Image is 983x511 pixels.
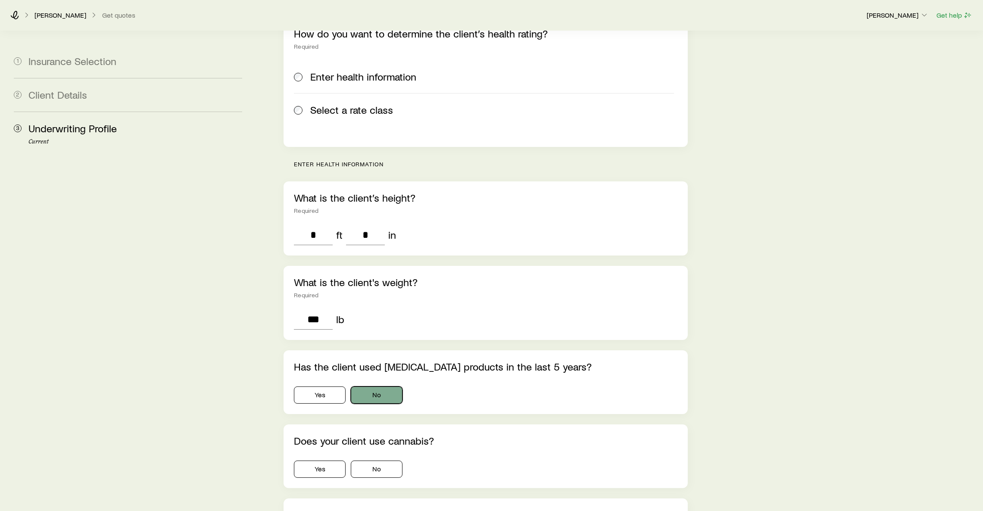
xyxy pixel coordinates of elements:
span: Enter health information [310,71,416,83]
span: Underwriting Profile [28,122,117,134]
input: Enter health information [294,73,303,81]
span: Client Details [28,88,87,101]
span: Select a rate class [310,104,393,116]
div: ft [336,229,343,241]
span: Insurance Selection [28,55,116,67]
p: How do you want to determine the client’s health rating? [294,28,677,40]
p: What is the client’s height? [294,192,677,204]
button: Yes [294,461,346,478]
div: lb [336,313,344,325]
input: Select a rate class [294,106,303,115]
button: Yes [294,386,346,404]
div: Required [294,292,677,299]
button: Get help [936,10,973,20]
span: 2 [14,91,22,99]
button: No [351,461,403,478]
p: Does your client use cannabis? [294,435,677,447]
p: What is the client's weight? [294,276,677,288]
div: in [388,229,396,241]
button: Get quotes [102,11,136,19]
div: Required [294,43,677,50]
p: [PERSON_NAME] [34,11,86,19]
div: Required [294,207,677,214]
p: Has the client used [MEDICAL_DATA] products in the last 5 years? [294,361,677,373]
button: [PERSON_NAME] [866,10,929,21]
button: No [351,386,403,404]
p: [PERSON_NAME] [867,11,929,19]
span: 1 [14,57,22,65]
span: 3 [14,125,22,132]
p: Current [28,138,242,145]
p: Enter health information [294,161,688,168]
